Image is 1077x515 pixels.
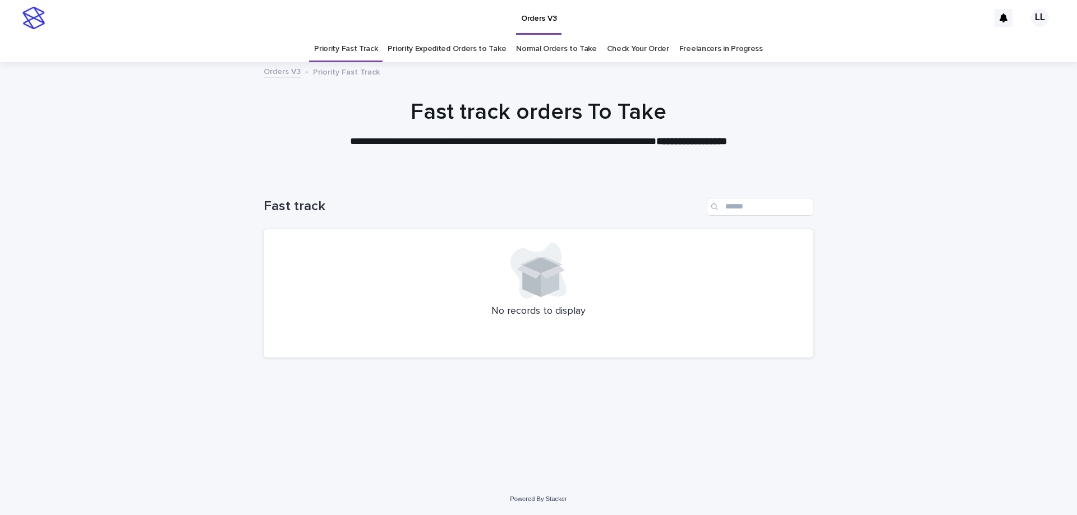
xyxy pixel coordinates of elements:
[264,64,301,77] a: Orders V3
[277,305,800,318] p: No records to display
[679,36,763,62] a: Freelancers in Progress
[1031,9,1049,27] div: LL
[313,65,380,77] p: Priority Fast Track
[264,198,702,215] h1: Fast track
[607,36,669,62] a: Check Your Order
[510,495,567,502] a: Powered By Stacker
[388,36,506,62] a: Priority Expedited Orders to Take
[264,99,813,126] h1: Fast track orders To Take
[22,7,45,29] img: stacker-logo-s-only.png
[707,198,813,216] input: Search
[314,36,378,62] a: Priority Fast Track
[516,36,597,62] a: Normal Orders to Take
